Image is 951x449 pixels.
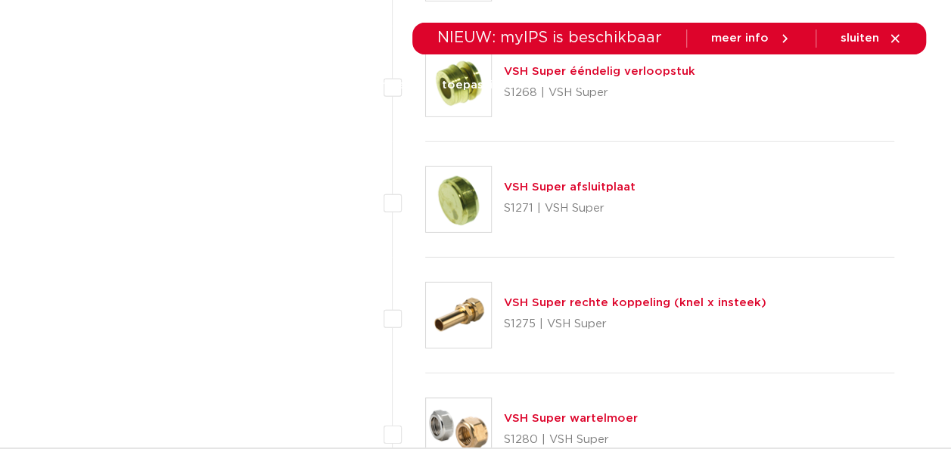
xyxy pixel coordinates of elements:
img: Thumbnail for VSH Super afsluitplaat [426,167,491,232]
a: VSH Super afsluitplaat [504,181,636,193]
a: sluiten [841,32,902,45]
a: meer info [711,32,791,45]
a: over ons [724,54,776,116]
a: downloads [551,54,615,116]
a: VSH Super wartelmoer [504,413,638,424]
a: VSH Super rechte koppeling (knel x insteek) [504,297,766,308]
a: toepassingen [441,54,521,116]
img: Thumbnail for VSH Super rechte koppeling (knel x insteek) [426,283,491,348]
nav: Menu [271,54,776,116]
div: my IPS [852,50,867,120]
span: meer info [711,33,769,44]
a: markten [362,54,411,116]
span: sluiten [841,33,879,44]
p: S1271 | VSH Super [504,197,636,221]
p: S1275 | VSH Super [504,312,766,336]
a: services [645,54,694,116]
a: producten [271,54,332,116]
span: NIEUW: myIPS is beschikbaar [437,30,662,45]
